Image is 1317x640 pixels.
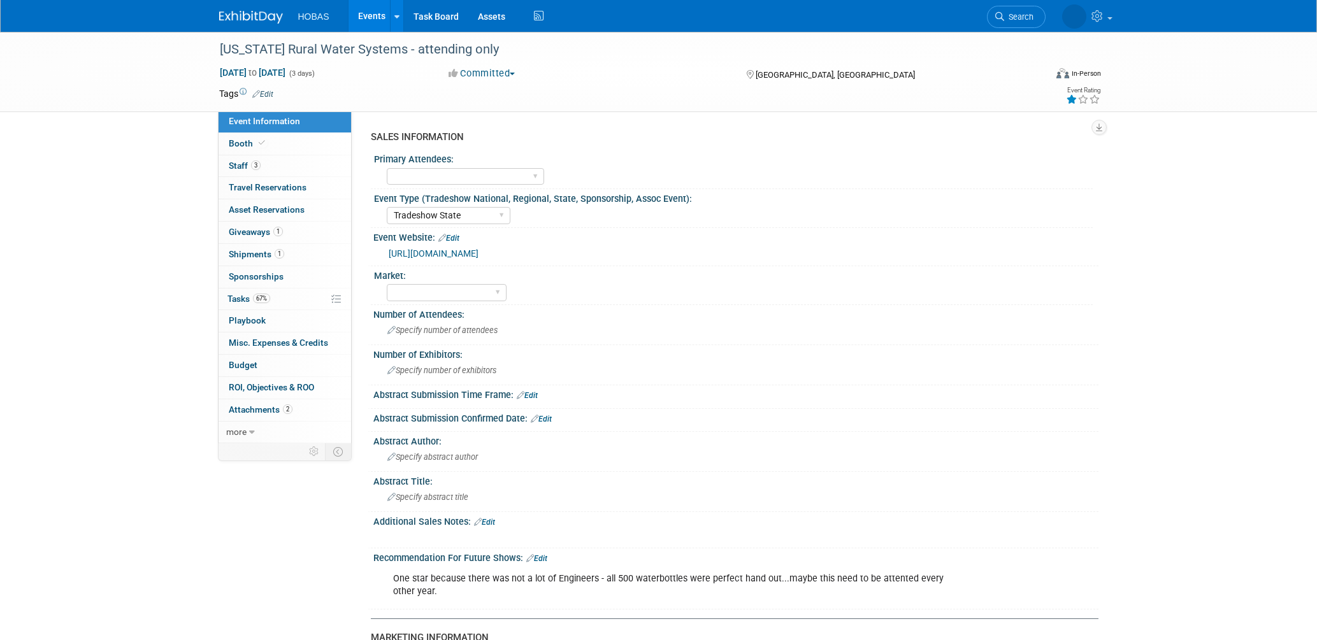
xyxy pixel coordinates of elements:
span: Shipments [229,249,284,259]
span: Staff [229,160,261,171]
span: Booth [229,138,268,148]
div: SALES INFORMATION [371,131,1089,144]
img: Format-Inperson.png [1056,68,1069,78]
a: Edit [438,234,459,243]
img: ExhibitDay [219,11,283,24]
div: One star because there was not a lot of Engineers - all 500 waterbottles were perfect hand out...... [384,566,958,604]
a: more [219,422,351,443]
span: Tasks [227,294,270,304]
span: Specify number of exhibitors [387,366,496,375]
td: Toggle Event Tabs [325,443,351,460]
span: Attachments [229,404,292,415]
a: Attachments2 [219,399,351,421]
button: Committed [444,67,520,80]
div: [US_STATE] Rural Water Systems - attending only [215,38,1026,61]
a: Asset Reservations [219,199,351,221]
span: [DATE] [DATE] [219,67,286,78]
a: Budget [219,355,351,376]
div: Abstract Submission Confirmed Date: [373,409,1098,425]
span: more [226,427,247,437]
div: Event Website: [373,228,1098,245]
a: [URL][DOMAIN_NAME] [389,248,479,259]
span: 1 [275,249,284,259]
i: Booth reservation complete [259,139,265,146]
span: 67% [253,294,270,303]
div: Number of Attendees: [373,305,1098,321]
span: Specify abstract title [387,492,468,502]
a: Edit [252,90,273,99]
td: Personalize Event Tab Strip [303,443,326,460]
span: HOBAS [298,11,329,22]
span: (3 days) [288,69,315,78]
span: 1 [273,227,283,236]
td: Tags [219,87,273,100]
div: Abstract Author: [373,432,1098,448]
div: Market: [374,266,1093,282]
a: Giveaways1 [219,222,351,243]
span: ROI, Objectives & ROO [229,382,314,392]
img: Lia Chowdhury [1062,4,1086,29]
span: Event Information [229,116,300,126]
span: Search [1004,12,1033,22]
div: In-Person [1071,69,1101,78]
span: 2 [283,404,292,414]
div: Abstract Submission Time Frame: [373,385,1098,402]
a: Edit [531,415,552,423]
a: Event Information [219,111,351,132]
div: Primary Attendees: [374,150,1093,166]
div: Event Format [970,66,1102,85]
div: Number of Exhibitors: [373,345,1098,361]
span: Giveaways [229,227,283,237]
a: Sponsorships [219,266,351,288]
a: Playbook [219,310,351,332]
a: Staff3 [219,155,351,177]
div: Abstract Title: [373,472,1098,488]
span: Playbook [229,315,266,325]
div: Event Rating [1066,87,1100,94]
span: Misc. Expenses & Credits [229,338,328,348]
a: Edit [474,518,495,527]
div: Recommendation For Future Shows: [373,548,1098,565]
div: Event Type (Tradeshow National, Regional, State, Sponsorship, Assoc Event): [374,189,1093,205]
span: Specify number of attendees [387,325,498,335]
span: Budget [229,360,257,370]
a: Travel Reservations [219,177,351,199]
span: Sponsorships [229,271,284,281]
span: Asset Reservations [229,204,305,215]
a: Shipments1 [219,244,351,266]
span: to [247,68,259,78]
a: Misc. Expenses & Credits [219,332,351,354]
div: Additional Sales Notes: [373,512,1098,529]
span: 3 [251,160,261,170]
a: Search [987,6,1046,28]
span: Travel Reservations [229,182,306,192]
span: [GEOGRAPHIC_DATA], [GEOGRAPHIC_DATA] [756,70,915,80]
a: Booth [219,133,351,155]
a: Edit [526,554,547,563]
a: Edit [517,391,538,400]
span: Specify abstract author [387,452,478,462]
a: ROI, Objectives & ROO [219,377,351,399]
a: Tasks67% [219,288,351,310]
